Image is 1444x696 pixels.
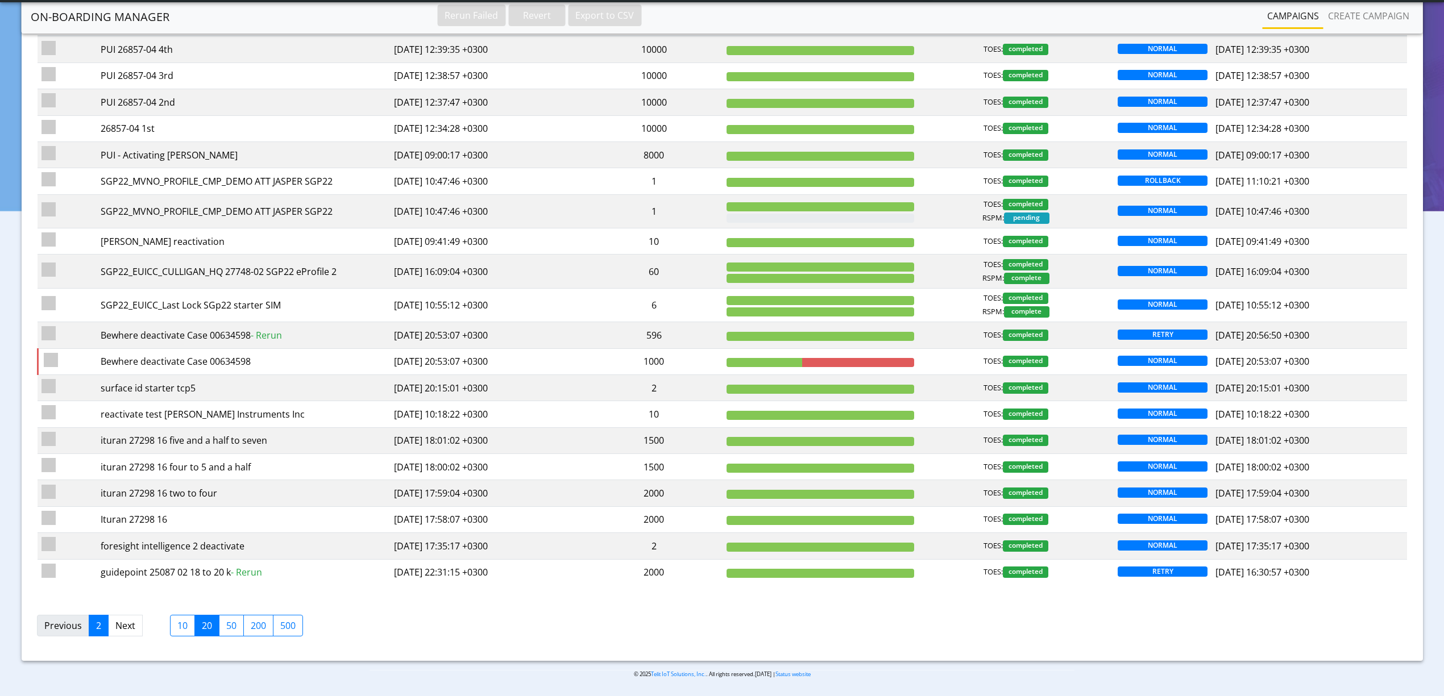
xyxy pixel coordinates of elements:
[984,566,1003,578] span: TOES:
[1215,235,1309,248] span: [DATE] 09:41:49 +0300
[1215,43,1309,56] span: [DATE] 12:39:35 +0300
[1263,5,1323,27] a: Campaigns
[586,427,723,453] td: 1500
[273,615,303,636] label: 500
[1118,236,1208,246] span: NORMAL
[1215,329,1309,341] span: [DATE] 20:56:50 +0300
[101,381,386,395] div: surface id starter tcp5
[984,514,1003,525] span: TOES:
[1003,70,1048,81] span: completed
[243,615,273,636] label: 200
[1003,566,1048,578] span: completed
[1215,175,1309,187] span: [DATE] 11:10:21 +0300
[586,89,723,115] td: 10000
[101,235,386,248] div: [PERSON_NAME] reactivation
[1003,382,1048,394] span: completed
[1003,259,1048,270] span: completed
[1215,513,1309,526] span: [DATE] 17:58:07 +0300
[390,288,586,322] td: [DATE] 10:55:12 +0300
[390,194,586,228] td: [DATE] 10:47:46 +0300
[1118,382,1208,393] span: NORMAL
[984,330,1003,341] span: TOES:
[1118,266,1208,276] span: NORMAL
[1215,566,1309,578] span: [DATE] 16:30:57 +0300
[390,427,586,453] td: [DATE] 18:01:02 +0300
[1323,5,1414,27] a: Create campaign
[1118,176,1208,186] span: ROLLBACK
[1215,487,1309,499] span: [DATE] 17:59:04 +0300
[984,487,1003,499] span: TOES:
[1215,408,1309,420] span: [DATE] 10:18:22 +0300
[984,259,1003,270] span: TOES:
[984,356,1003,367] span: TOES:
[775,670,811,678] a: Status website
[390,115,586,141] td: [DATE] 12:34:28 +0300
[984,236,1003,247] span: TOES:
[1215,355,1309,368] span: [DATE] 20:53:07 +0300
[586,533,723,559] td: 2
[984,461,1003,473] span: TOES:
[586,115,723,141] td: 10000
[31,6,169,28] a: On-Boarding Manager
[101,486,386,500] div: ituran 27298 16 two to four
[1118,487,1208,498] span: NORMAL
[101,512,386,526] div: Ituran 27298 16
[1118,409,1208,419] span: NORMAL
[982,306,1004,318] span: RSPM:
[1003,176,1048,187] span: completed
[390,168,586,194] td: [DATE] 10:47:46 +0300
[1003,123,1048,134] span: completed
[1003,514,1048,525] span: completed
[586,36,723,62] td: 10000
[1215,69,1309,82] span: [DATE] 12:38:57 +0300
[390,401,586,427] td: [DATE] 10:18:22 +0300
[101,174,386,188] div: SGP22_MVNO_PROFILE_CMP_DEMO ATT JASPER SGP22
[984,44,1003,55] span: TOES:
[231,566,262,578] span: - Rerun
[1118,97,1208,107] span: NORMAL
[1004,273,1049,284] span: complete
[390,506,586,532] td: [DATE] 17:58:07 +0300
[586,401,723,427] td: 10
[984,70,1003,81] span: TOES:
[101,298,386,312] div: SGP22_EUICC_Last Lock SGp22 starter SIM
[101,148,386,162] div: PUI - Activating [PERSON_NAME]
[984,540,1003,552] span: TOES:
[101,434,386,447] div: ituran 27298 16 five and a half to seven
[586,62,723,89] td: 10000
[586,288,723,322] td: 6
[390,36,586,62] td: [DATE] 12:39:35 +0300
[1215,461,1309,473] span: [DATE] 18:00:02 +0300
[984,176,1003,187] span: TOES:
[1118,44,1208,54] span: NORMAL
[101,460,386,474] div: ituran 27298 16 four to 5 and a half
[984,123,1003,134] span: TOES:
[1215,96,1309,109] span: [DATE] 12:37:47 +0300
[1215,205,1309,218] span: [DATE] 10:47:46 +0300
[101,265,386,278] div: SGP22_EUICC_CULLIGAN_HQ 27748-02 SGP22 eProfile 2
[194,615,219,636] label: 20
[586,194,723,228] td: 1
[390,228,586,255] td: [DATE] 09:41:49 +0300
[1118,70,1208,80] span: NORMAL
[1118,356,1208,366] span: NORMAL
[108,615,143,636] a: Next
[370,670,1074,678] p: © 2025 . All rights reserved.[DATE] |
[1118,461,1208,472] span: NORMAL
[390,533,586,559] td: [DATE] 17:35:17 +0300
[390,141,586,168] td: [DATE] 09:00:17 +0300
[89,615,109,636] a: 2
[586,374,723,401] td: 2
[101,565,386,579] div: guidepoint 25087 02 18 to 20 k
[1003,435,1048,446] span: completed
[101,122,386,135] div: 26857-04 1st
[586,480,723,506] td: 2000
[1003,44,1048,55] span: completed
[1118,566,1208,577] span: RETRY
[390,322,586,348] td: [DATE] 20:53:07 +0300
[1118,149,1208,160] span: NORMAL
[1003,199,1048,210] span: completed
[390,480,586,506] td: [DATE] 17:59:04 +0300
[101,328,386,342] div: Bewhere deactivate Case 00634598
[1215,265,1309,278] span: [DATE] 16:09:04 +0300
